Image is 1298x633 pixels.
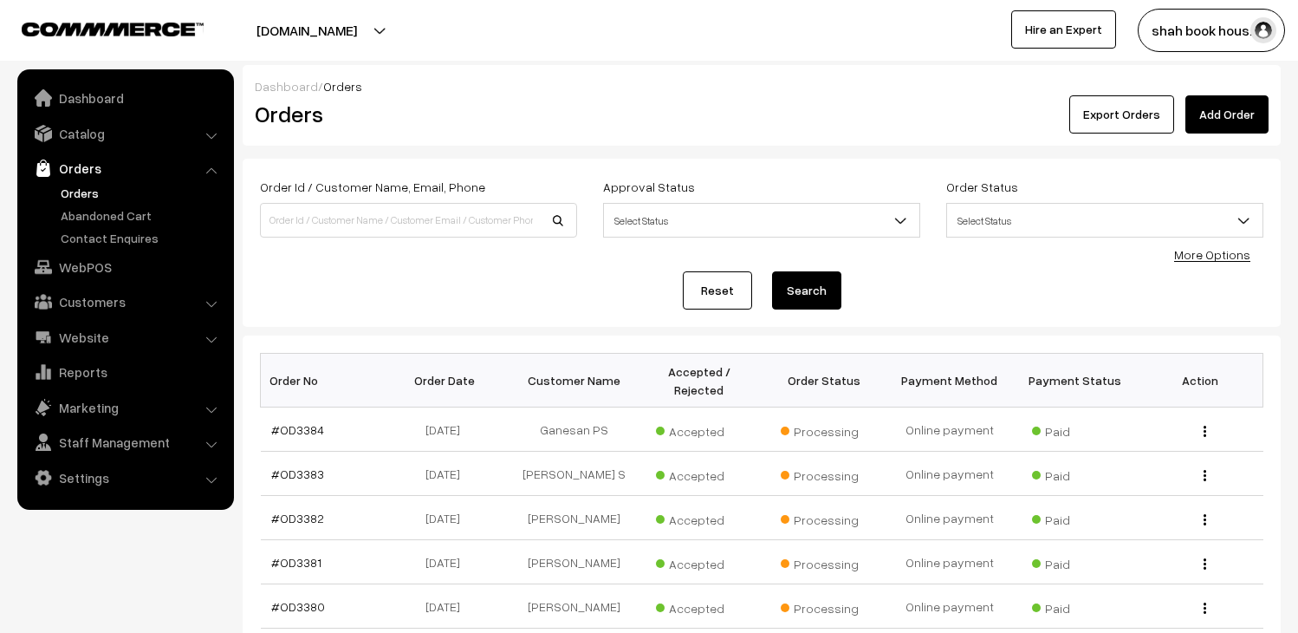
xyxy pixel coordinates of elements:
[603,178,695,196] label: Approval Status
[511,540,637,584] td: [PERSON_NAME]
[1204,558,1206,570] img: Menu
[261,354,386,408] th: Order No
[887,452,1013,496] td: Online payment
[386,354,511,408] th: Order Date
[1185,95,1269,134] a: Add Order
[22,462,228,493] a: Settings
[271,422,324,437] a: #OD3384
[386,452,511,496] td: [DATE]
[636,354,762,408] th: Accepted / Rejected
[1032,418,1119,440] span: Paid
[22,427,228,458] a: Staff Management
[656,551,743,573] span: Accepted
[196,9,418,52] button: [DOMAIN_NAME]
[1204,603,1206,614] img: Menu
[656,506,743,529] span: Accepted
[1204,426,1206,437] img: Menu
[1032,462,1119,485] span: Paid
[22,23,204,36] img: COMMMERCE
[604,206,919,236] span: Select Status
[946,203,1263,238] span: Select Status
[260,203,577,238] input: Order Id / Customer Name / Customer Email / Customer Phone
[1138,354,1263,408] th: Action
[22,82,228,114] a: Dashboard
[683,271,752,310] a: Reset
[22,118,228,149] a: Catalog
[56,206,228,225] a: Abandoned Cart
[887,540,1013,584] td: Online payment
[271,599,325,614] a: #OD3380
[386,540,511,584] td: [DATE]
[260,178,485,196] label: Order Id / Customer Name, Email, Phone
[386,584,511,629] td: [DATE]
[656,595,743,617] span: Accepted
[887,354,1013,408] th: Payment Method
[22,322,228,353] a: Website
[887,496,1013,540] td: Online payment
[22,392,228,423] a: Marketing
[656,418,743,440] span: Accepted
[1204,470,1206,481] img: Menu
[386,496,511,540] td: [DATE]
[511,584,637,629] td: [PERSON_NAME]
[762,354,887,408] th: Order Status
[255,101,575,127] h2: Orders
[22,356,228,388] a: Reports
[1174,247,1250,262] a: More Options
[946,178,1018,196] label: Order Status
[772,271,841,310] button: Search
[656,462,743,485] span: Accepted
[271,555,321,570] a: #OD3381
[386,408,511,452] td: [DATE]
[887,408,1013,452] td: Online payment
[56,229,228,247] a: Contact Enquires
[1138,9,1285,52] button: shah book hous…
[947,206,1262,236] span: Select Status
[781,506,867,529] span: Processing
[511,408,637,452] td: Ganesan PS
[781,462,867,485] span: Processing
[255,79,318,94] a: Dashboard
[1032,551,1119,573] span: Paid
[255,77,1269,95] div: /
[323,79,362,94] span: Orders
[511,452,637,496] td: [PERSON_NAME] S
[22,251,228,283] a: WebPOS
[22,17,173,38] a: COMMMERCE
[1069,95,1174,134] button: Export Orders
[781,551,867,573] span: Processing
[781,595,867,617] span: Processing
[781,418,867,440] span: Processing
[603,203,920,238] span: Select Status
[22,153,228,184] a: Orders
[1250,17,1276,43] img: user
[1032,595,1119,617] span: Paid
[1032,506,1119,529] span: Paid
[22,286,228,317] a: Customers
[1012,354,1138,408] th: Payment Status
[1011,10,1116,49] a: Hire an Expert
[271,511,324,525] a: #OD3382
[511,354,637,408] th: Customer Name
[271,467,324,481] a: #OD3383
[887,584,1013,629] td: Online payment
[511,496,637,540] td: [PERSON_NAME]
[1204,514,1206,525] img: Menu
[56,184,228,202] a: Orders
